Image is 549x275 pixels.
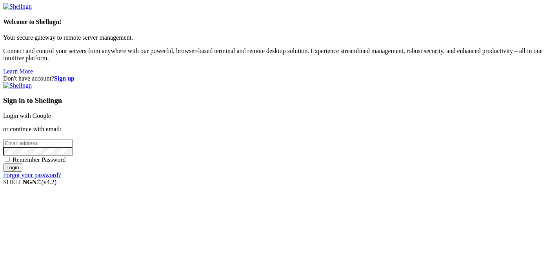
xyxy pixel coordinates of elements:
p: Connect and control your servers from anywhere with our powerful, browser-based terminal and remo... [3,48,546,62]
span: 4.2.0 [42,179,57,185]
a: Learn More [3,68,33,75]
a: Login with Google [3,112,51,119]
b: NGN [23,179,37,185]
h4: Welcome to Shellngn! [3,18,546,26]
img: Shellngn [3,3,32,10]
span: Remember Password [13,156,66,163]
a: Sign up [54,75,75,82]
span: SHELL © [3,179,56,185]
p: or continue with email: [3,126,546,133]
div: Don't have account? [3,75,546,82]
input: Email address [3,139,73,147]
input: Login [3,163,22,172]
p: Your secure gateway to remote server management. [3,34,546,41]
img: Shellngn [3,82,32,89]
input: Remember Password [5,157,10,162]
a: Forgot your password? [3,172,61,178]
h3: Sign in to Shellngn [3,96,546,105]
